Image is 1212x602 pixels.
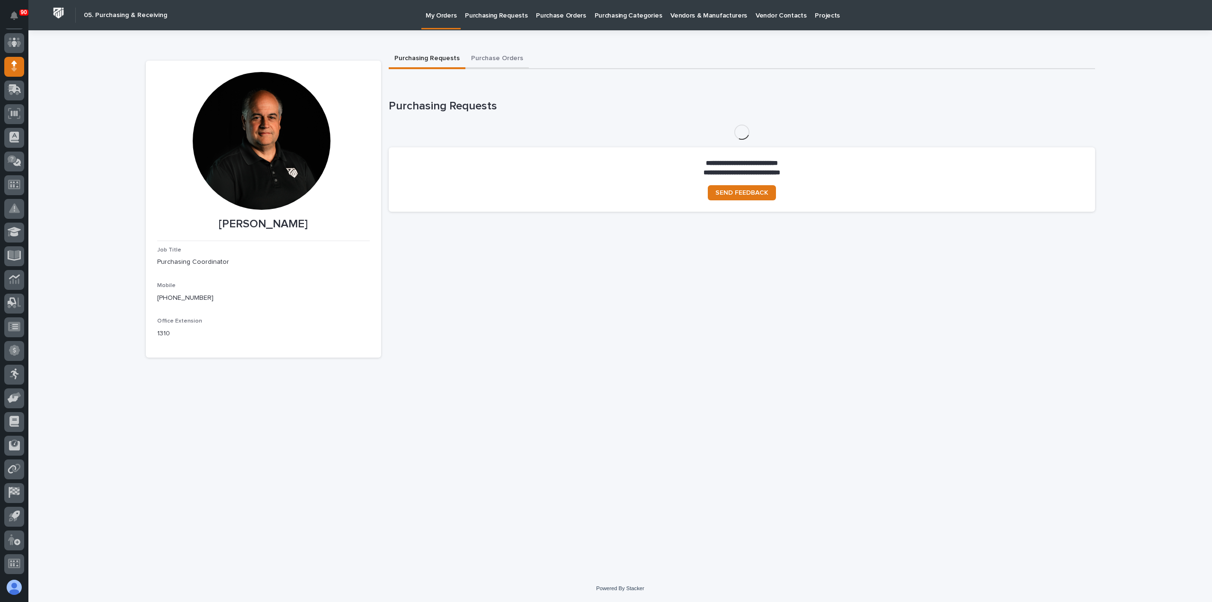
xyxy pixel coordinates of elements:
[157,283,176,288] span: Mobile
[50,4,67,22] img: Workspace Logo
[157,247,181,253] span: Job Title
[708,185,776,200] a: SEND FEEDBACK
[157,318,202,324] span: Office Extension
[715,189,768,196] span: SEND FEEDBACK
[84,11,167,19] h2: 05. Purchasing & Receiving
[157,257,370,267] p: Purchasing Coordinator
[389,99,1095,113] h1: Purchasing Requests
[465,49,529,69] button: Purchase Orders
[4,6,24,26] button: Notifications
[157,217,370,231] p: [PERSON_NAME]
[157,329,370,339] p: 1310
[389,49,465,69] button: Purchasing Requests
[21,9,27,16] p: 90
[4,577,24,597] button: users-avatar
[157,295,214,301] a: [PHONE_NUMBER]
[596,585,644,591] a: Powered By Stacker
[12,11,24,27] div: Notifications90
